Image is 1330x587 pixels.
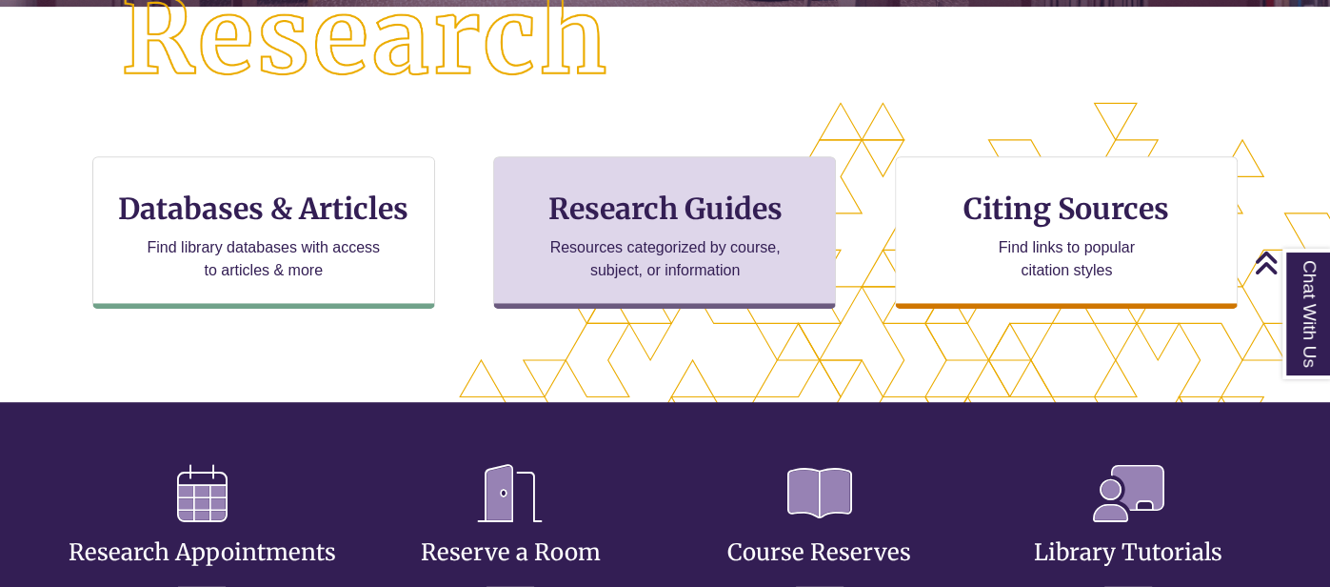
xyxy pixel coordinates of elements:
a: Course Reserves [727,492,911,567]
a: Library Tutorials [1034,492,1222,567]
h3: Databases & Articles [109,191,419,227]
a: Reserve a Room [421,492,601,567]
h3: Citing Sources [950,191,1182,227]
a: Research Guides Resources categorized by course, subject, or information [493,156,836,309]
p: Resources categorized by course, subject, or information [541,236,789,282]
a: Research Appointments [69,492,336,567]
a: Back to Top [1254,250,1325,275]
a: Citing Sources Find links to popular citation styles [895,156,1238,309]
p: Find links to popular citation styles [974,236,1160,282]
h3: Research Guides [509,191,820,227]
p: Find library databases with access to articles & more [139,236,387,282]
a: Databases & Articles Find library databases with access to articles & more [92,156,435,309]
